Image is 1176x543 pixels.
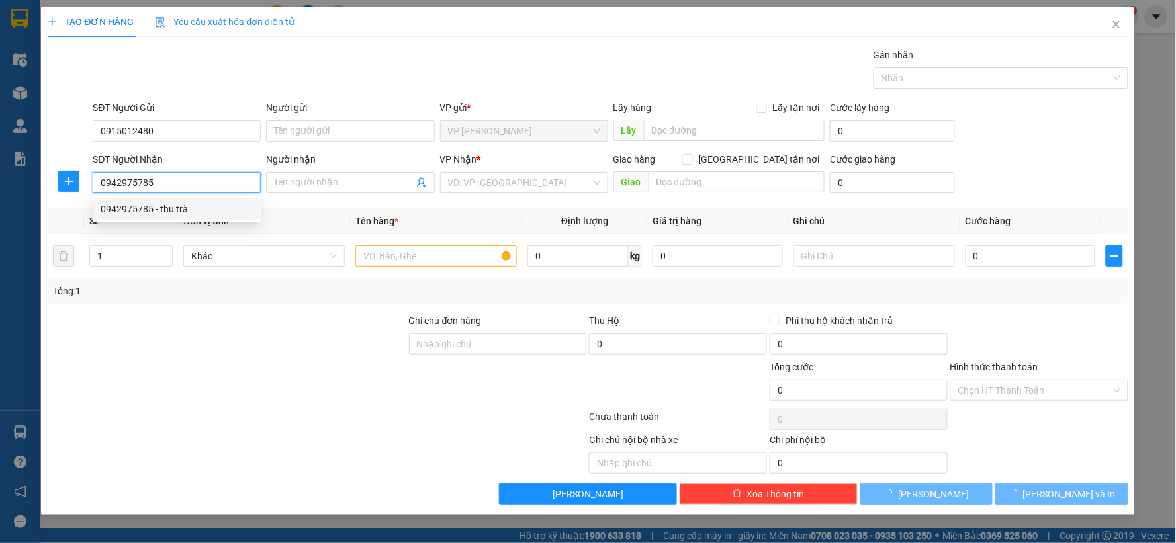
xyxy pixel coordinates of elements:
span: loading [883,489,898,498]
button: Close [1098,7,1135,44]
input: Nhập ghi chú [589,452,767,474]
label: Hình thức thanh toán [950,362,1038,372]
input: Dọc đường [649,171,825,192]
div: Người gửi [266,101,434,115]
input: Ghi chú đơn hàng [409,333,587,355]
span: [GEOGRAPHIC_DATA] tận nơi [693,152,825,167]
div: Chi phí nội bộ [770,433,948,452]
div: VP gửi [440,101,608,115]
span: plus [48,17,57,26]
input: VD: Bàn, Ghế [355,245,517,267]
span: Phí thu hộ khách nhận trả [780,313,898,328]
span: Định lượng [561,216,608,226]
span: Thu Hộ [589,315,619,326]
button: [PERSON_NAME] [860,483,993,505]
span: plus [1107,251,1122,261]
span: Tổng cước [770,362,813,372]
span: Tên hàng [355,216,398,226]
div: Chưa thanh toán [588,409,768,433]
input: Ghi Chú [793,245,955,267]
img: icon [155,17,165,28]
span: loading [1009,489,1023,498]
div: SĐT Người Nhận [93,152,261,167]
button: plus [58,171,79,192]
button: plus [1106,245,1122,267]
span: Giá trị hàng [653,216,701,226]
span: Xóa Thông tin [747,487,805,501]
span: VP Hà Huy Tập [448,121,600,141]
button: [PERSON_NAME] [499,483,677,505]
span: [PERSON_NAME] [553,487,623,501]
label: Gán nhãn [874,50,914,60]
span: Lấy [613,120,644,141]
div: Người nhận [266,152,434,167]
label: Cước giao hàng [830,154,895,165]
button: delete [53,245,74,267]
span: user-add [416,177,427,188]
span: SL [89,216,100,226]
span: VP Nhận [440,154,477,165]
input: Cước giao hàng [830,172,955,193]
div: Tổng: 1 [53,284,454,298]
div: 0942975785 - thu trà [93,198,261,220]
span: [PERSON_NAME] và In [1023,487,1116,501]
span: close [1111,19,1122,30]
span: delete [733,489,742,499]
input: 0 [653,245,783,267]
span: Khác [191,246,337,266]
div: Ghi chú nội bộ nhà xe [589,433,767,452]
span: Yêu cầu xuất hóa đơn điện tử [155,17,294,27]
div: 0942975785 - thu trà [101,202,253,216]
span: plus [59,176,79,187]
span: TẠO ĐƠN HÀNG [48,17,134,27]
span: Giao hàng [613,154,656,165]
span: Lấy tận nơi [767,101,825,115]
span: Cước hàng [966,216,1011,226]
label: Ghi chú đơn hàng [409,315,482,326]
span: Giao [613,171,649,192]
th: Ghi chú [788,208,960,234]
input: Dọc đường [644,120,825,141]
button: deleteXóa Thông tin [680,483,858,505]
span: kg [629,245,642,267]
div: SĐT Người Gửi [93,101,261,115]
input: Cước lấy hàng [830,120,955,142]
label: Cước lấy hàng [830,103,889,113]
button: [PERSON_NAME] và In [995,483,1128,505]
span: Lấy hàng [613,103,652,113]
span: [PERSON_NAME] [898,487,969,501]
